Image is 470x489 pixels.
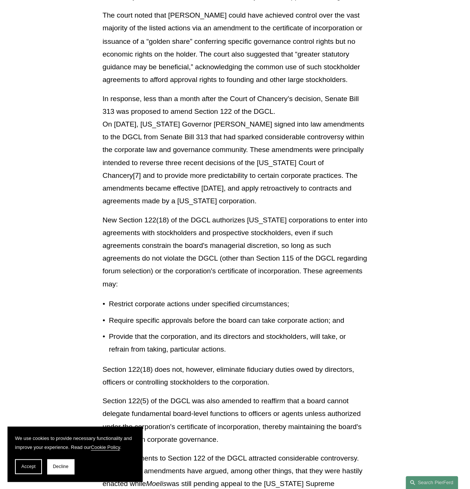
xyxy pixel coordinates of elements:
p: Restrict corporate actions under specified circumstances; [109,297,368,310]
span: Accept [21,464,36,469]
p: In response, less than a month after the Court of Chancery’s decision, Senate Bill 313 was propos... [103,92,368,207]
section: Cookie banner [7,426,142,482]
p: We use cookies to provide necessary functionality and improve your experience. Read our . [15,434,135,452]
span: Decline [53,464,69,469]
p: Require specific approvals before the board can take corporate action; and [109,314,368,326]
p: Section 122(18) does not, however, eliminate fiduciary duties owed by directors, officers or cont... [103,363,368,388]
a: Search this site [406,476,458,489]
em: Moelis [146,479,167,487]
button: Accept [15,459,42,474]
p: Provide that the corporation, and its directors and stockholders, will take, or refrain from taki... [109,330,368,355]
p: Section 122(5) of the DGCL was also amended to reaffirm that a board cannot delegate fundamental ... [103,394,368,446]
button: Decline [47,459,74,474]
a: Cookie Policy [91,444,120,450]
p: New Section 122(18) of the DGCL authorizes [US_STATE] corporations to enter into agreements with ... [103,213,368,290]
p: The court noted that [PERSON_NAME] could have achieved control over the vast majority of the list... [103,9,368,86]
